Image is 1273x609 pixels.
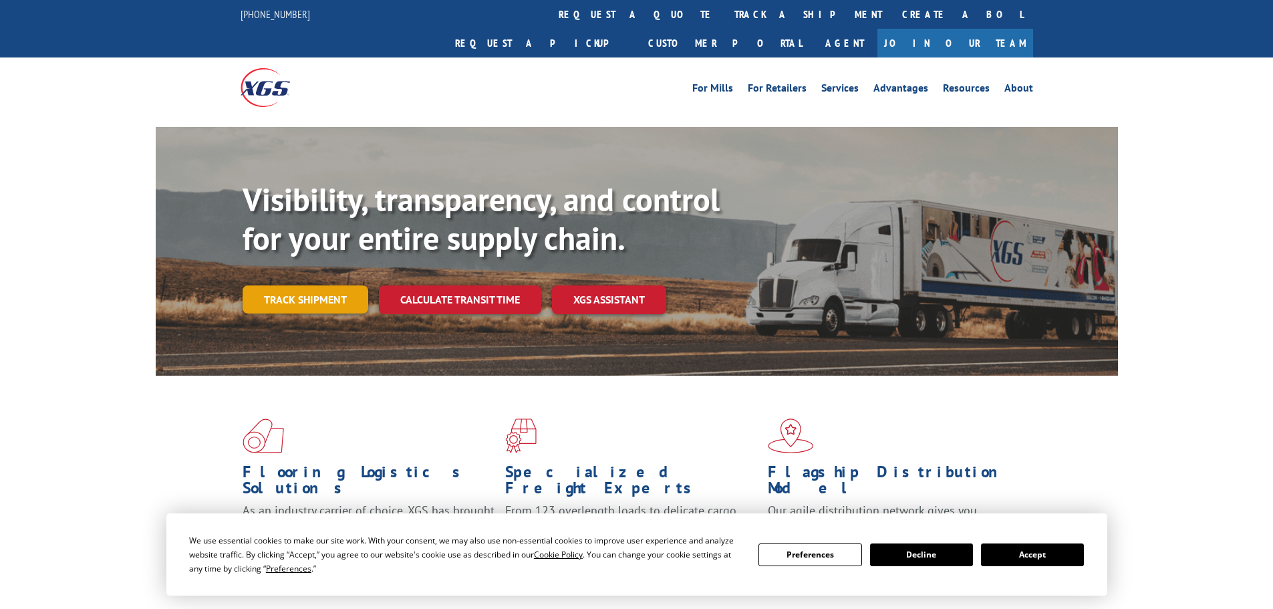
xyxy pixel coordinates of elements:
[243,285,368,314] a: Track shipment
[379,285,541,314] a: Calculate transit time
[243,418,284,453] img: xgs-icon-total-supply-chain-intelligence-red
[768,464,1020,503] h1: Flagship Distribution Model
[870,543,973,566] button: Decline
[768,418,814,453] img: xgs-icon-flagship-distribution-model-red
[758,543,861,566] button: Preferences
[638,29,812,57] a: Customer Portal
[505,503,758,562] p: From 123 overlength loads to delicate cargo, our experienced staff knows the best way to move you...
[243,178,720,259] b: Visibility, transparency, and control for your entire supply chain.
[243,464,495,503] h1: Flooring Logistics Solutions
[943,83,990,98] a: Resources
[266,563,311,574] span: Preferences
[812,29,877,57] a: Agent
[1004,83,1033,98] a: About
[445,29,638,57] a: Request a pickup
[768,503,1014,534] span: Our agile distribution network gives you nationwide inventory management on demand.
[552,285,666,314] a: XGS ASSISTANT
[748,83,807,98] a: For Retailers
[241,7,310,21] a: [PHONE_NUMBER]
[505,464,758,503] h1: Specialized Freight Experts
[189,533,742,576] div: We use essential cookies to make our site work. With your consent, we may also use non-essential ...
[692,83,733,98] a: For Mills
[243,503,494,550] span: As an industry carrier of choice, XGS has brought innovation and dedication to flooring logistics...
[981,543,1084,566] button: Accept
[877,29,1033,57] a: Join Our Team
[534,549,583,560] span: Cookie Policy
[505,418,537,453] img: xgs-icon-focused-on-flooring-red
[873,83,928,98] a: Advantages
[166,513,1107,596] div: Cookie Consent Prompt
[821,83,859,98] a: Services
